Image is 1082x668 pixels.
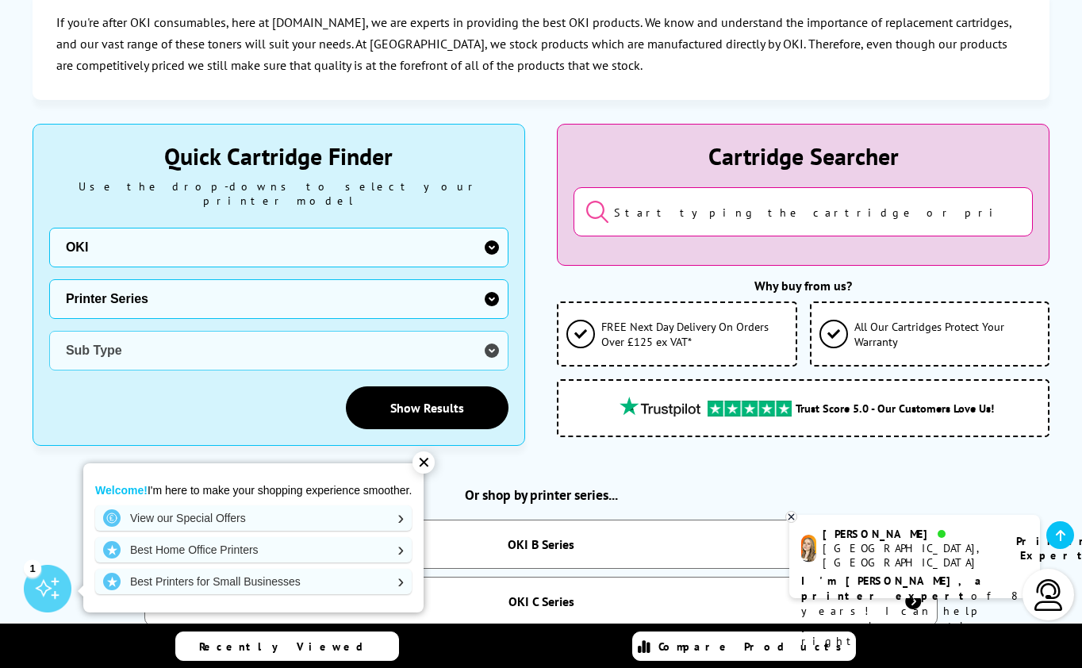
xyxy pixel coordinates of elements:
div: Why buy from us? [557,278,1049,294]
a: Show Results [346,386,508,429]
p: If you're after OKI consumables, here at [DOMAIN_NAME], we are experts in providing the best OKI ... [56,12,1026,77]
div: OKI B Series [508,536,574,552]
input: Start typing the cartridge or printer's name... [574,187,1033,236]
div: 1 [24,559,41,577]
a: Compare Products [632,632,856,661]
div: Quick Cartridge Finder [49,140,508,171]
img: amy-livechat.png [801,535,816,562]
h2: Or shop by printer series... [33,486,1049,504]
span: FREE Next Day Delivery On Orders Over £125 ex VAT* [601,319,788,349]
img: trustpilot rating [612,397,708,417]
div: Cartridge Searcher [574,140,1033,171]
a: Best Printers for Small Businesses [95,569,412,594]
a: View our Special Offers [95,505,412,531]
div: [PERSON_NAME] [823,527,996,541]
div: OKI C Series [508,593,574,609]
a: Best Home Office Printers [95,537,412,562]
img: user-headset-light.svg [1033,579,1065,611]
span: All Our Cartridges Protect Your Warranty [854,319,1041,349]
span: Trust Score 5.0 - Our Customers Love Us! [796,401,994,416]
span: Compare Products [658,639,850,654]
span: Recently Viewed [199,639,379,654]
p: of 8 years! I can help you choose the right product [801,574,1028,649]
b: I'm [PERSON_NAME], a printer expert [801,574,986,603]
strong: Welcome! [95,484,148,497]
p: I'm here to make your shopping experience smoother. [95,483,412,497]
img: trustpilot rating [708,401,792,417]
div: [GEOGRAPHIC_DATA], [GEOGRAPHIC_DATA] [823,541,996,570]
div: Use the drop-downs to select your printer model [49,179,508,208]
div: ✕ [412,451,435,474]
a: Recently Viewed [175,632,399,661]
